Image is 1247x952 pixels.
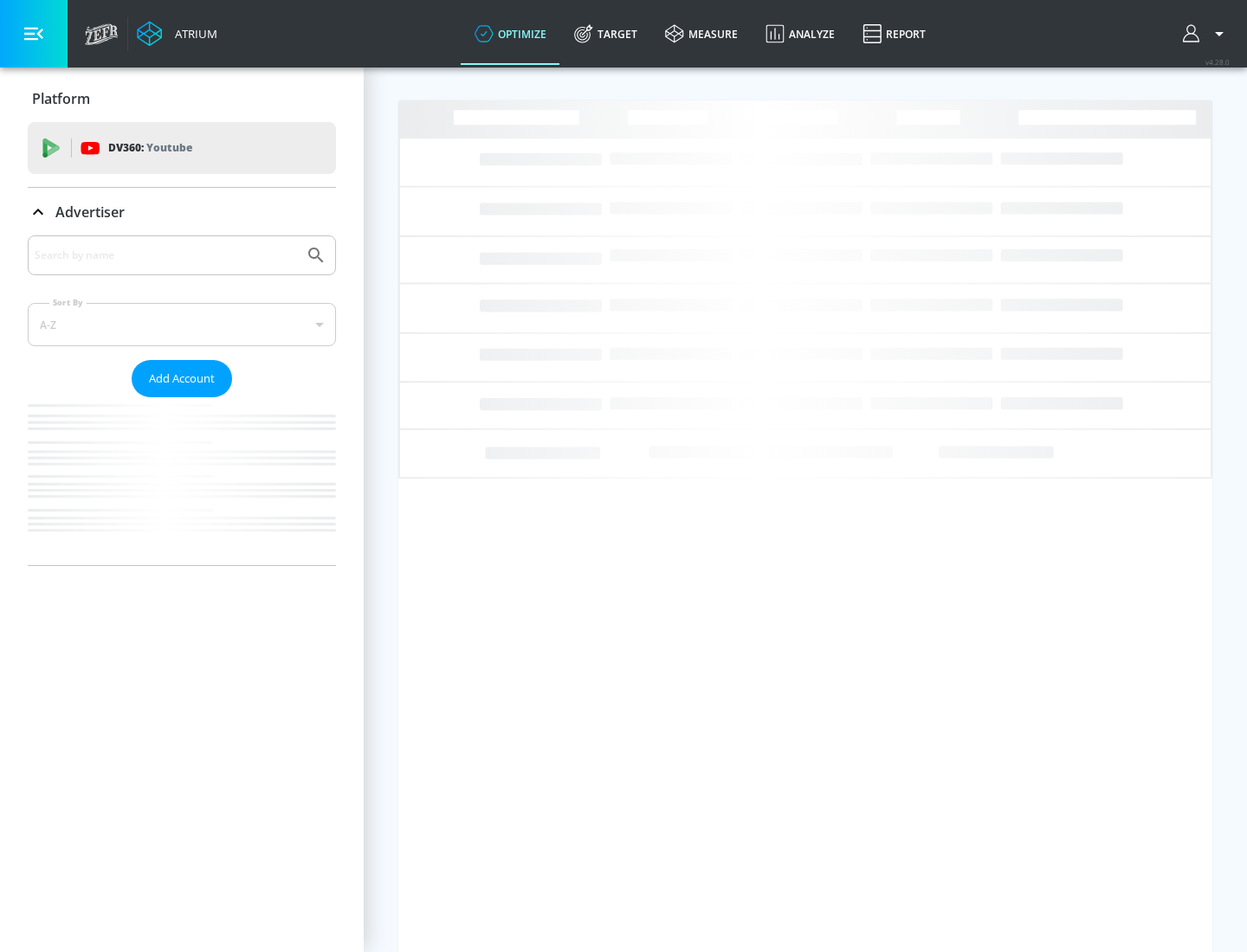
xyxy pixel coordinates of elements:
a: optimize [461,3,560,65]
label: Sort By [49,297,87,308]
input: Search by name [35,244,297,267]
p: Advertiser [55,203,125,222]
a: Report [849,3,940,65]
a: Analyze [752,3,849,65]
span: Add Account [149,369,215,389]
a: measure [651,3,752,65]
div: Atrium [168,26,217,42]
div: Advertiser [28,235,336,565]
a: Atrium [137,21,217,47]
p: Platform [32,89,90,108]
nav: list of Advertiser [28,397,336,565]
a: Target [560,3,651,65]
p: Youtube [146,138,192,157]
div: A-Z [28,303,336,346]
p: DV360: [108,138,192,158]
div: Advertiser [28,188,336,236]
div: Platform [28,74,336,123]
span: v 4.28.0 [1205,57,1230,67]
button: Add Account [132,360,232,397]
div: DV360: Youtube [28,122,336,174]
